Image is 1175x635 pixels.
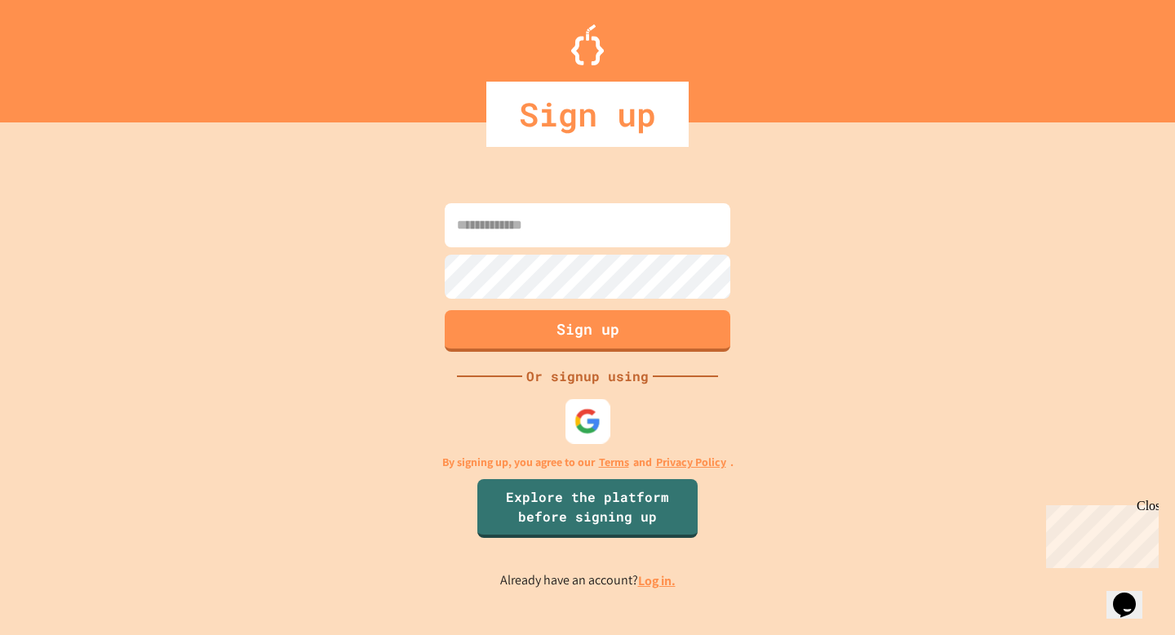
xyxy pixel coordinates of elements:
[477,479,698,538] a: Explore the platform before signing up
[500,571,676,591] p: Already have an account?
[486,82,689,147] div: Sign up
[1040,499,1159,568] iframe: chat widget
[638,572,676,589] a: Log in.
[599,454,629,471] a: Terms
[7,7,113,104] div: Chat with us now!Close
[656,454,726,471] a: Privacy Policy
[571,24,604,65] img: Logo.svg
[445,310,730,352] button: Sign up
[574,408,601,435] img: google-icon.svg
[1106,570,1159,619] iframe: chat widget
[522,366,653,386] div: Or signup using
[442,454,734,471] p: By signing up, you agree to our and .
